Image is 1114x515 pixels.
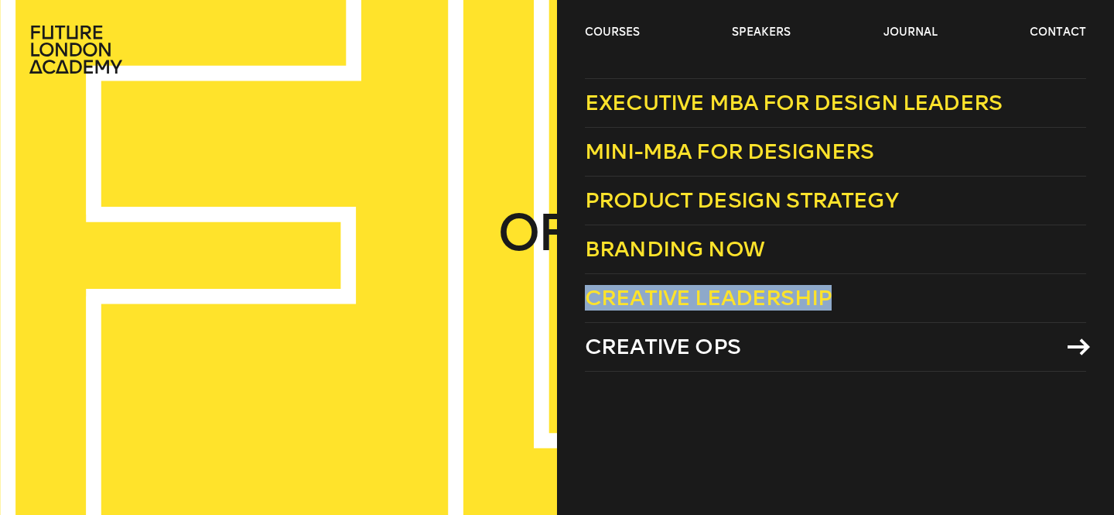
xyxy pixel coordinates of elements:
a: journal [883,25,938,40]
a: Executive MBA for Design Leaders [585,78,1086,128]
a: Branding Now [585,225,1086,274]
a: contact [1030,25,1086,40]
span: Product Design Strategy [585,187,898,213]
a: Creative Ops [585,323,1086,372]
a: courses [585,25,640,40]
a: Product Design Strategy [585,177,1086,225]
a: Creative Leadership [585,274,1086,323]
span: Branding Now [585,236,764,262]
a: speakers [732,25,791,40]
span: Mini-MBA for Designers [585,139,874,164]
span: Creative Ops [585,334,740,359]
span: Executive MBA for Design Leaders [585,90,1002,115]
a: Mini-MBA for Designers [585,128,1086,177]
span: Creative Leadership [585,285,832,311]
